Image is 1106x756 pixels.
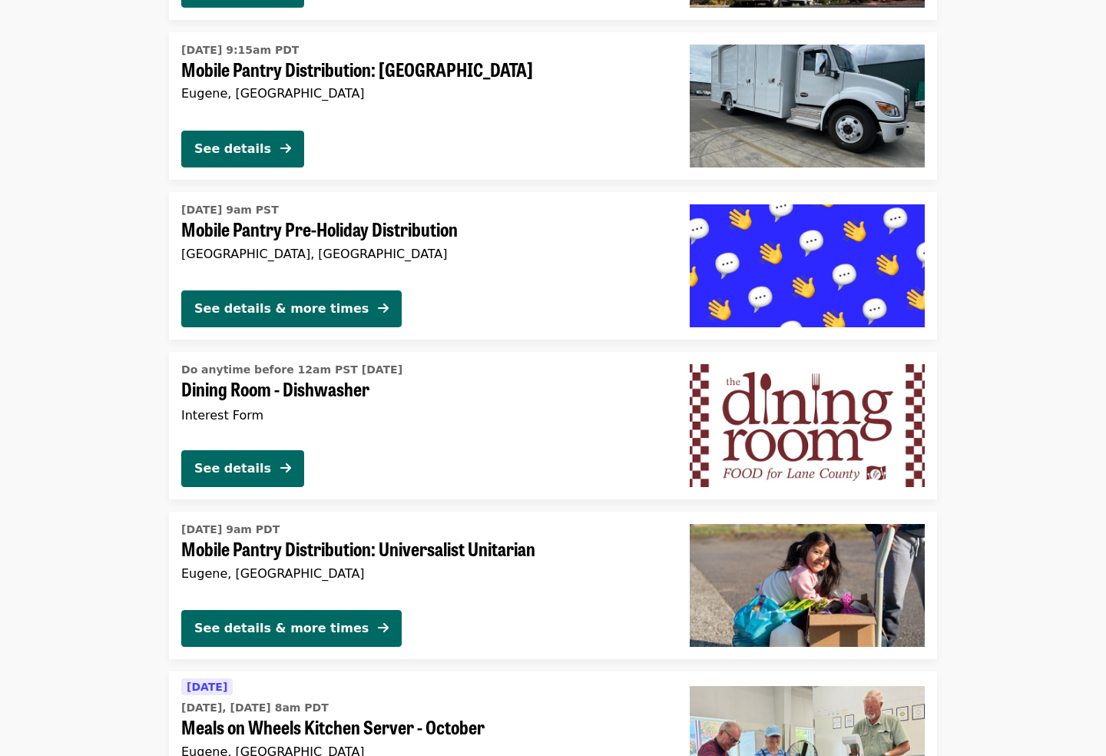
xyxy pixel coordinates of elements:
img: Mobile Pantry Distribution: Universalist Unitarian organized by Food for Lane County [690,524,925,647]
i: arrow-right icon [378,621,389,635]
a: See details for "Mobile Pantry Distribution: Bethel School District" [169,32,937,180]
time: [DATE] 9am PDT [181,522,280,538]
i: arrow-right icon [378,301,389,316]
span: Mobile Pantry Pre-Holiday Distribution [181,218,665,240]
span: Mobile Pantry Distribution: [GEOGRAPHIC_DATA] [181,58,665,81]
span: Meals on Wheels Kitchen Server - October [181,716,665,738]
div: [GEOGRAPHIC_DATA], [GEOGRAPHIC_DATA] [181,247,665,261]
img: Mobile Pantry Distribution: Bethel School District organized by Food for Lane County [690,45,925,167]
a: See details for "Mobile Pantry Distribution: Universalist Unitarian" [169,512,937,659]
div: See details [194,140,271,158]
span: Do anytime before 12am PST [DATE] [181,363,402,376]
i: arrow-right icon [280,141,291,156]
div: See details [194,459,271,478]
button: See details & more times [181,290,402,327]
div: Eugene, [GEOGRAPHIC_DATA] [181,86,665,101]
time: [DATE] 9am PST [181,202,279,218]
img: Mobile Pantry Pre-Holiday Distribution organized by Food for Lane County [690,204,925,327]
time: [DATE], [DATE] 8am PDT [181,700,329,716]
div: See details & more times [194,300,369,318]
button: See details [181,131,304,167]
div: See details & more times [194,619,369,638]
span: Interest Form [181,408,263,423]
button: See details & more times [181,610,402,647]
time: [DATE] 9:15am PDT [181,42,299,58]
div: Eugene, [GEOGRAPHIC_DATA] [181,566,665,581]
span: [DATE] [187,681,227,693]
span: Mobile Pantry Distribution: Universalist Unitarian [181,538,665,560]
a: See details for "Dining Room - Dishwasher" [169,352,937,499]
img: Dining Room - Dishwasher organized by Food for Lane County [690,364,925,487]
i: arrow-right icon [280,461,291,476]
button: See details [181,450,304,487]
a: See details for "Mobile Pantry Pre-Holiday Distribution" [169,192,937,340]
span: Dining Room - Dishwasher [181,378,665,400]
